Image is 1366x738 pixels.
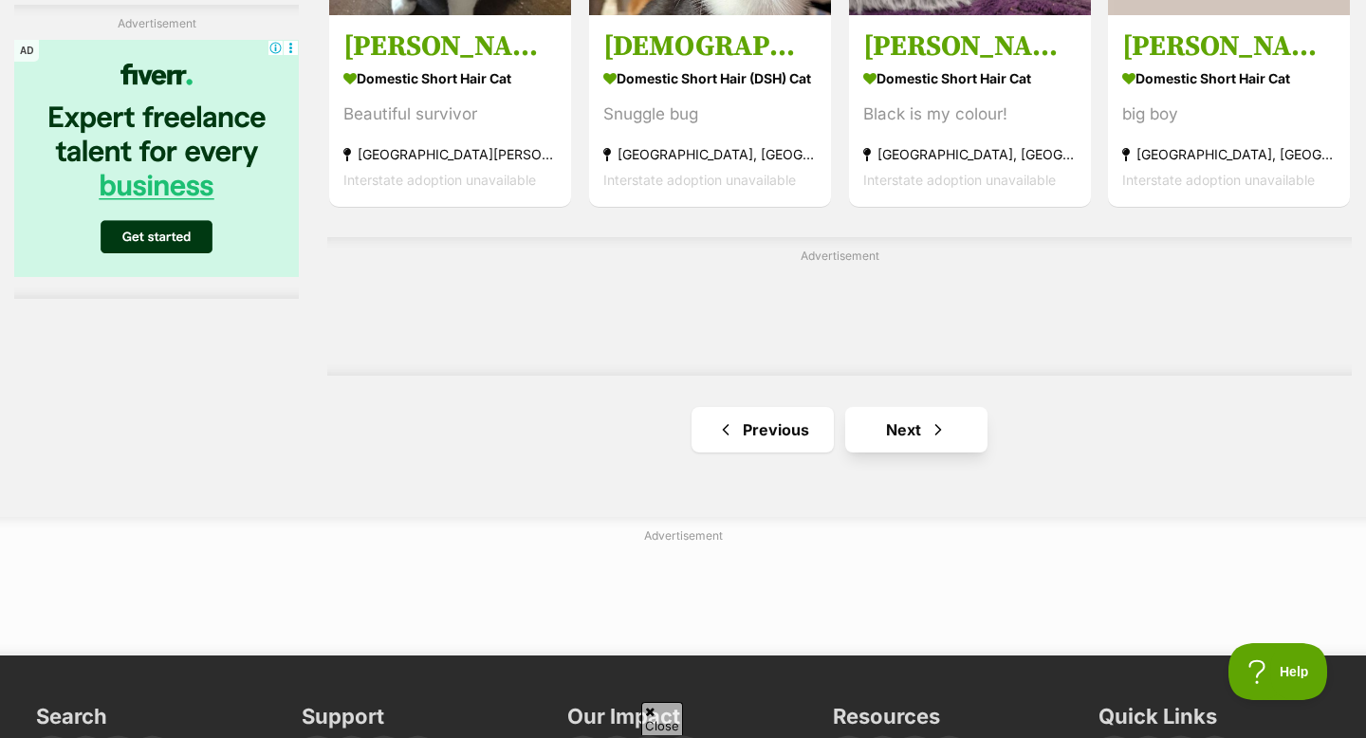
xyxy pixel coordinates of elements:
span: Interstate adoption unavailable [863,172,1056,188]
strong: [GEOGRAPHIC_DATA][PERSON_NAME][GEOGRAPHIC_DATA] [343,141,557,167]
a: [DEMOGRAPHIC_DATA] Domestic Short Hair (DSH) Cat Snuggle bug [GEOGRAPHIC_DATA], [GEOGRAPHIC_DATA]... [589,14,831,207]
span: Interstate adoption unavailable [1122,172,1315,188]
strong: Domestic Short Hair Cat [863,65,1077,92]
strong: [GEOGRAPHIC_DATA], [GEOGRAPHIC_DATA] [603,141,817,167]
a: [PERSON_NAME] Bunjil **2nd Chance Cat Rescue** Domestic Short Hair Cat Black is my colour! [GEOGR... [849,14,1091,207]
strong: Domestic Short Hair (DSH) Cat [603,65,817,92]
span: Close [641,702,683,735]
strong: [GEOGRAPHIC_DATA], [GEOGRAPHIC_DATA] [863,141,1077,167]
strong: Domestic Short Hair Cat [1122,65,1336,92]
div: Advertisement [327,237,1352,376]
strong: [GEOGRAPHIC_DATA], [GEOGRAPHIC_DATA] [1122,141,1336,167]
a: [PERSON_NAME] Domestic Short Hair Cat Beautiful survivor [GEOGRAPHIC_DATA][PERSON_NAME][GEOGRAPHI... [329,14,571,207]
h3: [PERSON_NAME] [343,28,557,65]
h3: [DEMOGRAPHIC_DATA] [603,28,817,65]
div: big boy [1122,101,1336,127]
h3: [PERSON_NAME] Bunjil **2nd Chance Cat Rescue** [863,28,1077,65]
div: Black is my colour! [863,101,1077,127]
a: Next page [845,407,988,452]
span: Interstate adoption unavailable [603,172,796,188]
iframe: Help Scout Beacon - Open [1228,643,1328,700]
a: [PERSON_NAME] **2nd Chance Cat Rescue** Domestic Short Hair Cat big boy [GEOGRAPHIC_DATA], [GEOGR... [1108,14,1350,207]
span: Interstate adoption unavailable [343,172,536,188]
div: Beautiful survivor [343,101,557,127]
a: Previous page [692,407,834,452]
nav: Pagination [327,407,1352,452]
span: AD [14,40,39,62]
h3: [PERSON_NAME] **2nd Chance Cat Rescue** [1122,28,1336,65]
div: Advertisement [14,5,299,300]
div: Snuggle bug [603,101,817,127]
strong: Domestic Short Hair Cat [343,65,557,92]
